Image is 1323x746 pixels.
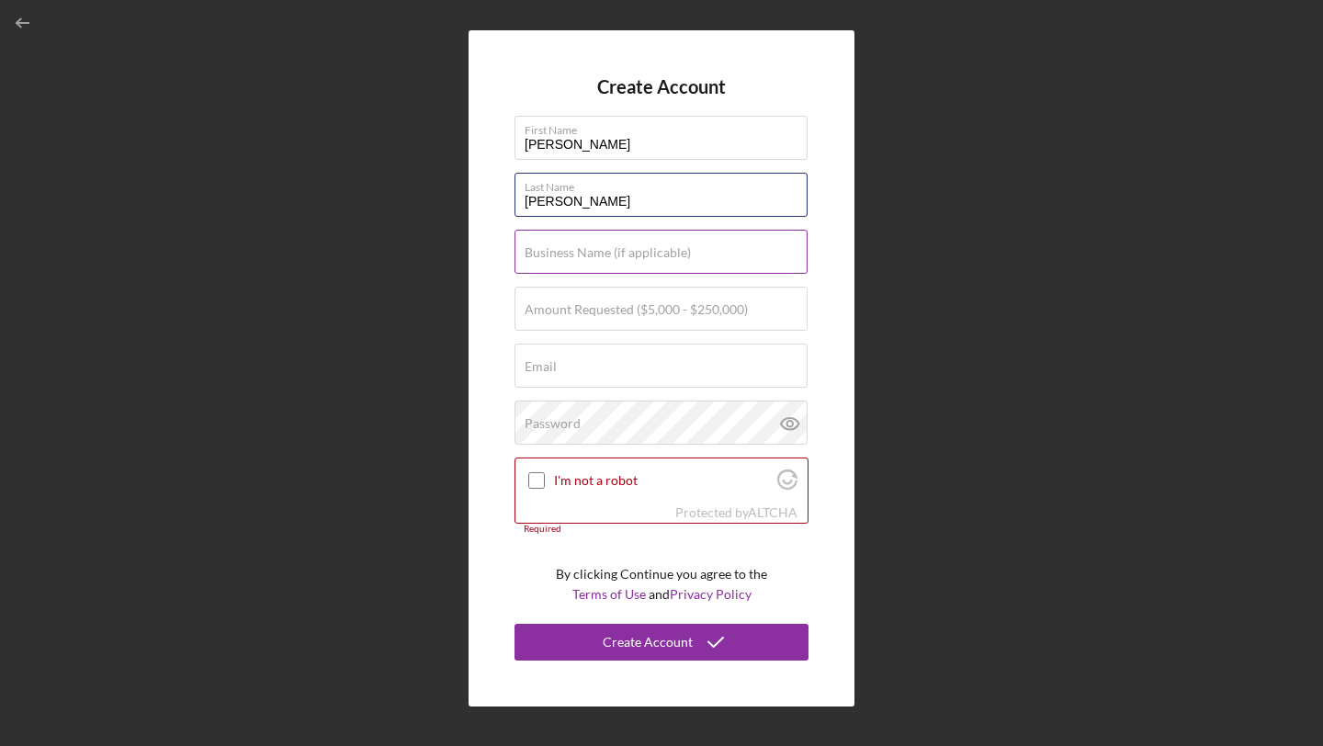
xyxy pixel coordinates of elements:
label: Business Name (if applicable) [525,245,691,260]
a: Visit Altcha.org [748,504,797,520]
label: Password [525,416,581,431]
label: Amount Requested ($5,000 - $250,000) [525,302,748,317]
label: First Name [525,117,808,137]
a: Privacy Policy [670,586,752,602]
a: Visit Altcha.org [777,477,797,492]
p: By clicking Continue you agree to the and [556,564,767,605]
div: Create Account [603,624,693,661]
button: Create Account [514,624,808,661]
a: Terms of Use [572,586,646,602]
label: I'm not a robot [554,473,772,488]
div: Required [514,524,808,535]
h4: Create Account [597,76,726,97]
label: Last Name [525,174,808,194]
label: Email [525,359,557,374]
div: Protected by [675,505,797,520]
